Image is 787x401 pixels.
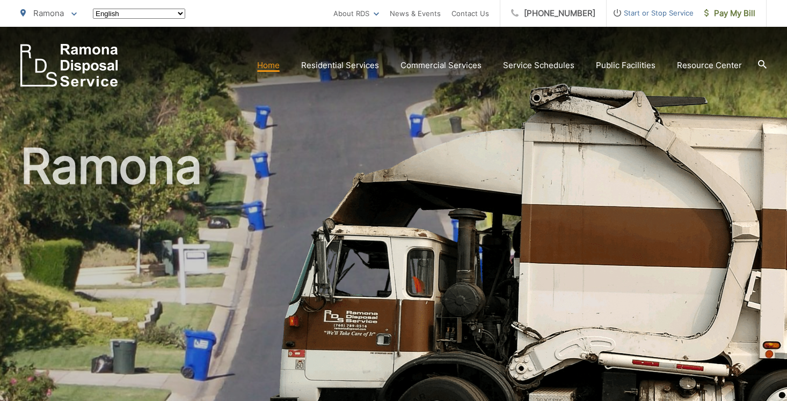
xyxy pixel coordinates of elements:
a: Home [257,59,280,72]
a: Commercial Services [400,59,482,72]
a: About RDS [333,7,379,20]
a: News & Events [390,7,441,20]
select: Select a language [93,9,185,19]
a: Service Schedules [503,59,574,72]
a: Resource Center [677,59,742,72]
span: Pay My Bill [704,7,755,20]
a: EDCD logo. Return to the homepage. [20,44,118,87]
a: Contact Us [451,7,489,20]
a: Public Facilities [596,59,655,72]
span: Ramona [33,8,64,18]
a: Residential Services [301,59,379,72]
